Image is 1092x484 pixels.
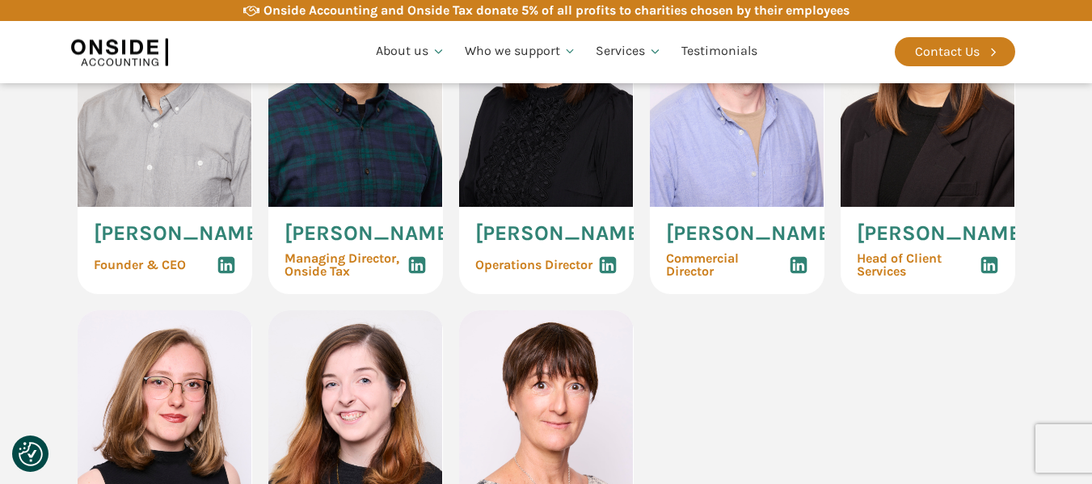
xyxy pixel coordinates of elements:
button: Consent Preferences [19,442,43,466]
span: Head of Client Services [857,252,980,278]
span: Managing Director, Onside Tax [285,252,399,278]
span: Founder & CEO [94,259,186,271]
img: Onside Accounting [71,33,168,70]
a: About us [366,24,455,79]
a: Who we support [455,24,587,79]
span: [PERSON_NAME] [94,223,265,244]
img: Revisit consent button [19,442,43,466]
span: Commercial Director [666,252,789,278]
span: Operations Director [475,259,592,271]
span: [PERSON_NAME] [857,223,1028,244]
span: [PERSON_NAME] [475,223,647,244]
a: Testimonials [672,24,767,79]
span: [PERSON_NAME] [285,223,456,244]
span: [PERSON_NAME] [666,223,837,244]
a: Services [586,24,672,79]
div: Contact Us [915,41,980,62]
a: Contact Us [895,37,1015,66]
